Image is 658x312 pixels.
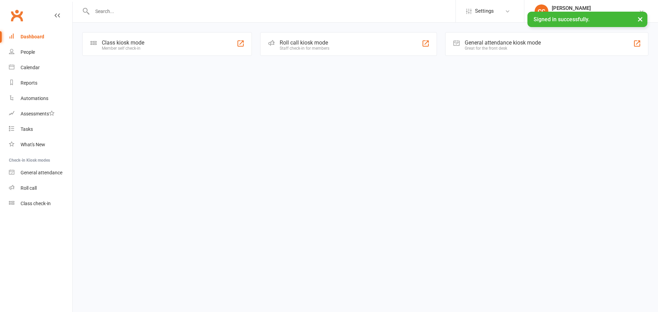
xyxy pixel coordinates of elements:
[280,39,329,46] div: Roll call kiosk mode
[475,3,494,19] span: Settings
[21,34,44,39] div: Dashboard
[21,201,51,206] div: Class check-in
[534,16,589,23] span: Signed in successfully.
[9,29,72,45] a: Dashboard
[102,46,144,51] div: Member self check-in
[21,80,37,86] div: Reports
[102,39,144,46] div: Class kiosk mode
[90,7,455,16] input: Search...
[8,7,25,24] a: Clubworx
[21,170,62,175] div: General attendance
[9,60,72,75] a: Calendar
[9,196,72,211] a: Class kiosk mode
[552,11,639,17] div: Active and Healthy [GEOGRAPHIC_DATA]
[9,137,72,152] a: What's New
[21,142,45,147] div: What's New
[9,122,72,137] a: Tasks
[21,111,54,116] div: Assessments
[21,65,40,70] div: Calendar
[465,39,541,46] div: General attendance kiosk mode
[552,5,639,11] div: [PERSON_NAME]
[21,49,35,55] div: People
[9,91,72,106] a: Automations
[535,4,548,18] div: CC
[280,46,329,51] div: Staff check-in for members
[9,165,72,180] a: General attendance kiosk mode
[634,12,646,26] button: ×
[9,180,72,196] a: Roll call
[9,45,72,60] a: People
[465,46,541,51] div: Great for the front desk
[21,126,33,132] div: Tasks
[9,106,72,122] a: Assessments
[9,75,72,91] a: Reports
[21,185,37,191] div: Roll call
[21,96,48,101] div: Automations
